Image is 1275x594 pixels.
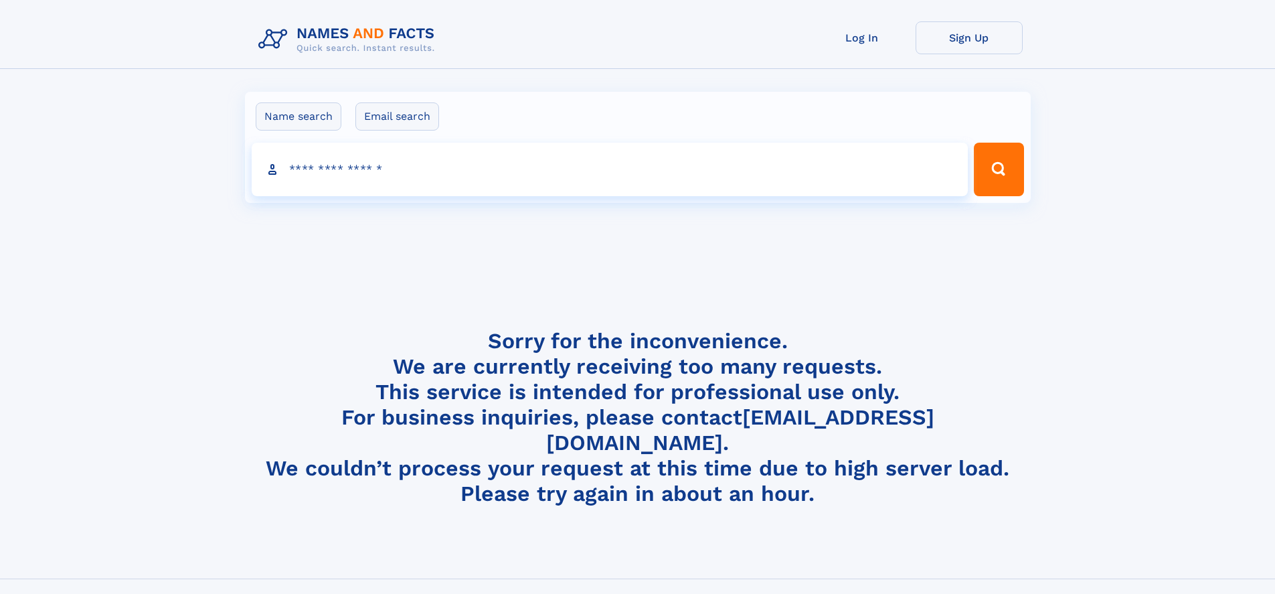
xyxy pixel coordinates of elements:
[253,21,446,58] img: Logo Names and Facts
[253,328,1023,507] h4: Sorry for the inconvenience. We are currently receiving too many requests. This service is intend...
[809,21,916,54] a: Log In
[355,102,439,131] label: Email search
[546,404,934,455] a: [EMAIL_ADDRESS][DOMAIN_NAME]
[256,102,341,131] label: Name search
[916,21,1023,54] a: Sign Up
[252,143,968,196] input: search input
[974,143,1023,196] button: Search Button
